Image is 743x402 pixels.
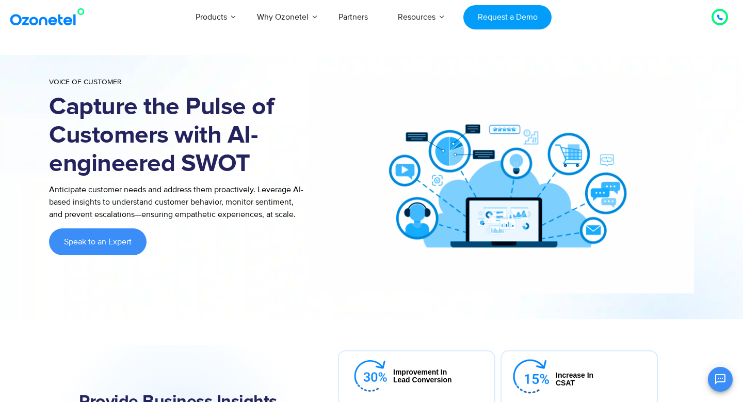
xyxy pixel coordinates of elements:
span: Speak to an Expert [64,238,132,246]
a: Request a Demo [463,5,552,29]
button: Open chat [708,367,733,392]
a: Speak to an Expert [49,228,147,255]
span: Voice of Customer [49,78,122,86]
h1: Capture the Pulse of Customers with AI-engineered SWOT [49,93,307,178]
div: Improvement in lead conversion [393,368,452,384]
p: Anticipate customer needs and address them proactively. Leverage AI-based insights to understand ... [49,183,307,221]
